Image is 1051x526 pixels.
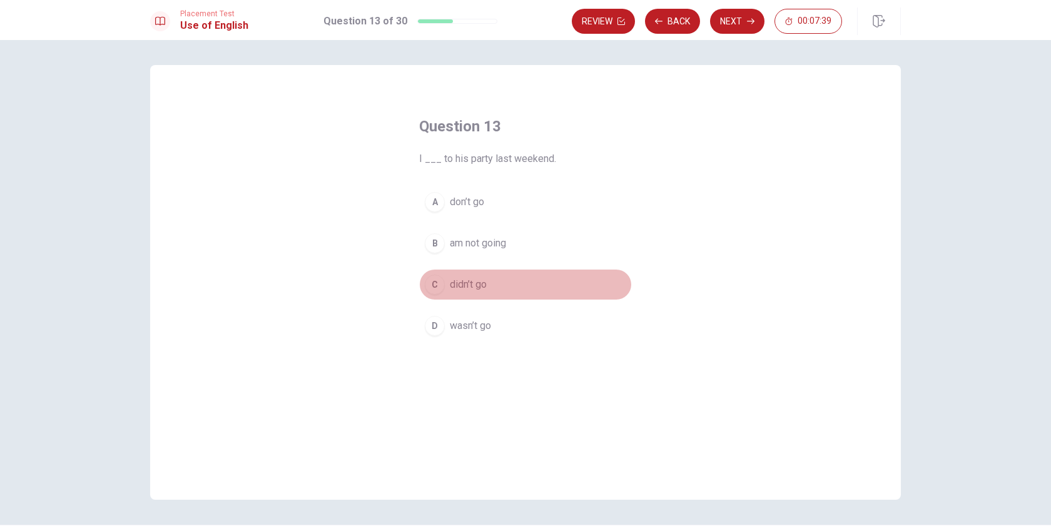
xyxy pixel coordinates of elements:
[572,9,635,34] button: Review
[419,186,632,218] button: Adon’t go
[425,275,445,295] div: C
[419,228,632,259] button: Bam not going
[425,316,445,336] div: D
[710,9,764,34] button: Next
[774,9,842,34] button: 00:07:39
[450,277,487,292] span: didn’t go
[419,269,632,300] button: Cdidn’t go
[425,233,445,253] div: B
[419,310,632,341] button: Dwasn’t go
[425,192,445,212] div: A
[645,9,700,34] button: Back
[180,9,248,18] span: Placement Test
[450,236,506,251] span: am not going
[419,116,632,136] h4: Question 13
[323,14,407,29] h1: Question 13 of 30
[180,18,248,33] h1: Use of English
[450,195,484,210] span: don’t go
[450,318,491,333] span: wasn’t go
[419,151,632,166] span: I ___ to his party last weekend.
[798,16,831,26] span: 00:07:39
